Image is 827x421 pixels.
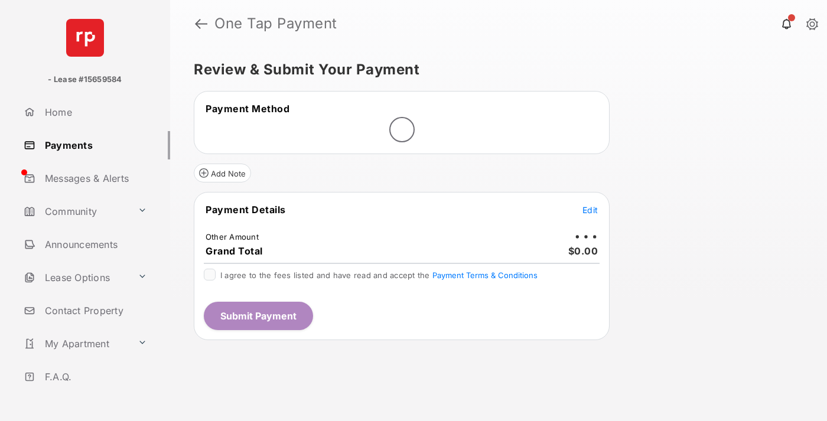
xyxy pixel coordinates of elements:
img: svg+xml;base64,PHN2ZyB4bWxucz0iaHR0cDovL3d3dy53My5vcmcvMjAwMC9zdmciIHdpZHRoPSI2NCIgaGVpZ2h0PSI2NC... [66,19,104,57]
p: - Lease #15659584 [48,74,122,86]
a: Home [19,98,170,126]
a: Lease Options [19,263,133,292]
span: Grand Total [206,245,263,257]
button: I agree to the fees listed and have read and accept the [432,270,538,280]
a: Payments [19,131,170,159]
button: Edit [582,204,598,216]
span: $0.00 [568,245,598,257]
span: Edit [582,205,598,215]
strong: One Tap Payment [214,17,337,31]
span: Payment Method [206,103,289,115]
span: I agree to the fees listed and have read and accept the [220,270,538,280]
a: Community [19,197,133,226]
button: Add Note [194,164,251,182]
span: Payment Details [206,204,286,216]
a: My Apartment [19,329,133,358]
a: Contact Property [19,296,170,325]
h5: Review & Submit Your Payment [194,63,794,77]
a: F.A.Q. [19,363,170,391]
a: Messages & Alerts [19,164,170,192]
td: Other Amount [205,231,259,242]
a: Announcements [19,230,170,259]
button: Submit Payment [204,302,313,330]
